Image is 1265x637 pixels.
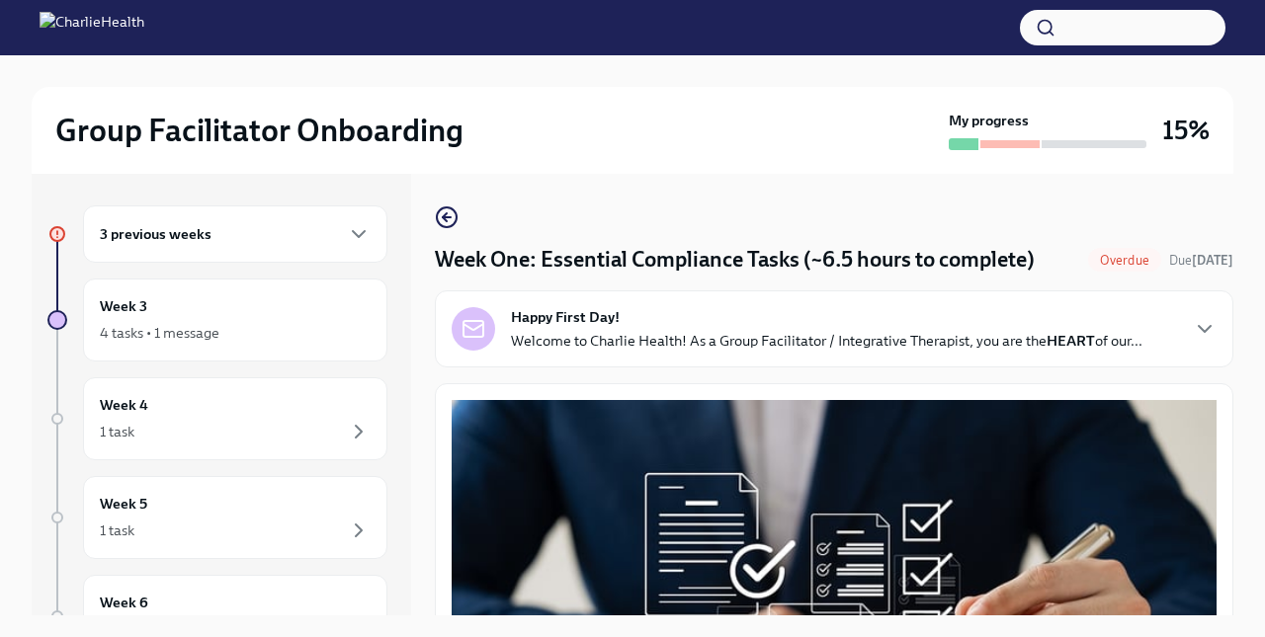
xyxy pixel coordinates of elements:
strong: [DATE] [1192,253,1233,268]
div: 1 task [100,520,134,540]
h6: Week 3 [100,295,147,317]
h2: Group Facilitator Onboarding [55,111,464,150]
div: 3 previous weeks [83,205,387,263]
h6: 3 previous weeks [100,223,211,245]
span: Overdue [1088,253,1161,268]
strong: HEART [1047,332,1095,350]
strong: Happy First Day! [511,307,620,327]
a: Week 51 task [47,476,387,559]
h6: Week 6 [100,592,148,613]
span: September 1st, 2025 09:00 [1169,251,1233,270]
h4: Week One: Essential Compliance Tasks (~6.5 hours to complete) [435,245,1035,275]
span: Due [1169,253,1233,268]
div: 4 tasks • 1 message [100,323,219,343]
p: Welcome to Charlie Health! As a Group Facilitator / Integrative Therapist, you are the of our... [511,331,1142,351]
h3: 15% [1162,113,1210,148]
strong: My progress [949,111,1029,130]
div: 1 task [100,422,134,441]
h6: Week 5 [100,493,147,515]
img: CharlieHealth [40,12,144,43]
a: Week 34 tasks • 1 message [47,279,387,361]
a: Week 41 task [47,377,387,460]
h6: Week 4 [100,394,148,416]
